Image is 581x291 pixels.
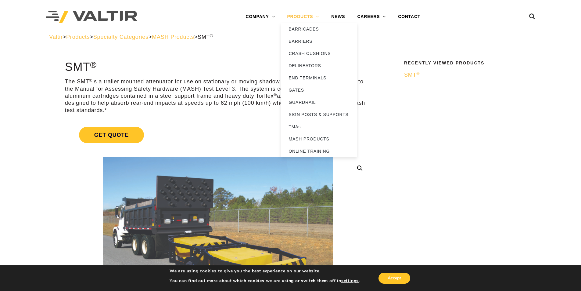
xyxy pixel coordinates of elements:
[404,71,528,78] a: SMT®
[281,133,357,145] a: MASH PRODUCTS
[281,23,357,35] a: BARRICADES
[281,60,357,72] a: DELINEATORS
[90,60,97,70] sup: ®
[281,11,325,23] a: PRODUCTS
[281,35,357,47] a: BARRIERS
[281,121,357,133] a: TMAs
[210,34,213,38] sup: ®
[170,268,360,274] p: We are using cookies to give you the best experience on our website.
[65,78,371,114] p: The SMT is a trailer mounted attenuator for use on stationary or moving shadow support vehicles. ...
[281,47,357,60] a: CRASH CUSHIONS
[274,93,277,97] sup: ®
[65,119,371,151] a: Get Quote
[325,11,351,23] a: NEWS
[170,278,360,284] p: You can find out more about which cookies we are using or switch them off in .
[404,61,528,65] h2: Recently Viewed Products
[392,11,426,23] a: CONTACT
[416,71,420,76] sup: ®
[378,273,410,284] button: Accept
[281,84,357,96] a: GATES
[351,11,392,23] a: CAREERS
[281,96,357,108] a: GUARDRAIL
[198,34,213,40] span: SMT
[66,34,90,40] a: Products
[281,145,357,157] a: ONLINE TRAINING
[239,11,281,23] a: COMPANY
[281,72,357,84] a: END TERMINALS
[281,108,357,121] a: SIGN POSTS & SUPPORTS
[49,34,532,41] div: > > > >
[93,34,149,40] a: Specialty Categories
[341,278,359,284] button: settings
[65,61,371,74] h1: SMT
[152,34,194,40] a: MASH Products
[89,78,92,83] sup: ®
[49,34,63,40] a: Valtir
[404,72,420,78] span: SMT
[46,11,137,23] img: Valtir
[79,127,144,143] span: Get Quote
